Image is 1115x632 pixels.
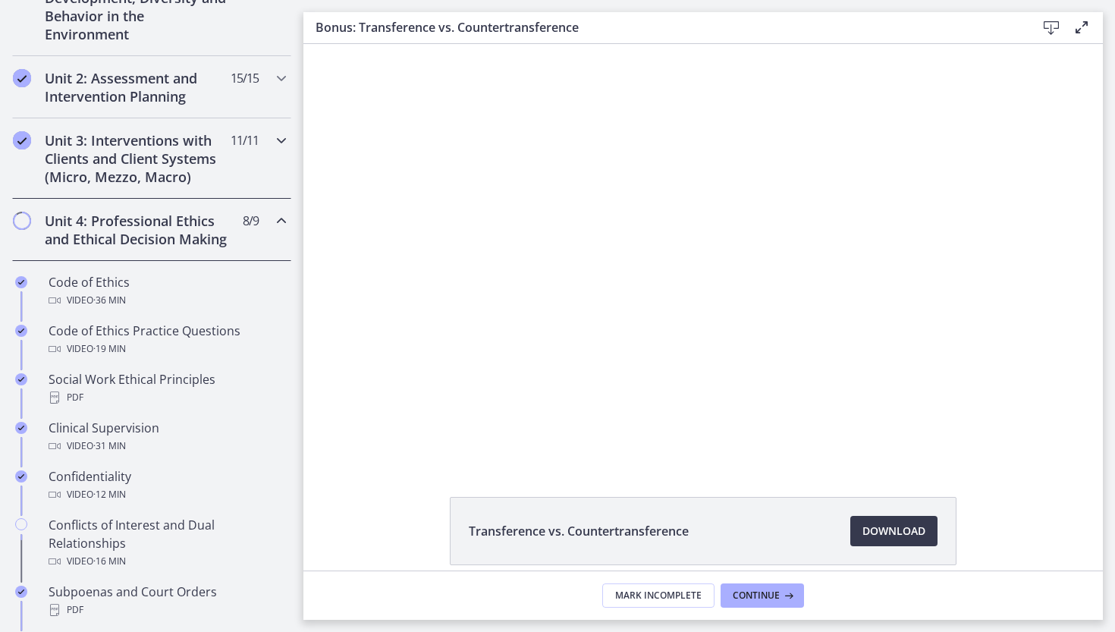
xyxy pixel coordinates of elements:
div: Video [49,486,285,504]
div: PDF [49,388,285,407]
button: Mark Incomplete [602,583,715,608]
i: Completed [15,325,27,337]
i: Completed [15,470,27,483]
div: Video [49,340,285,358]
i: Completed [15,276,27,288]
button: Continue [721,583,804,608]
span: · 31 min [93,437,126,455]
i: Completed [15,586,27,598]
span: Continue [733,590,780,602]
h2: Unit 4: Professional Ethics and Ethical Decision Making [45,212,230,248]
h3: Bonus: Transference vs. Countertransference [316,18,1012,36]
h2: Unit 3: Interventions with Clients and Client Systems (Micro, Mezzo, Macro) [45,131,230,186]
div: Social Work Ethical Principles [49,370,285,407]
span: 11 / 11 [231,131,259,149]
div: Code of Ethics Practice Questions [49,322,285,358]
div: Confidentiality [49,467,285,504]
span: · 36 min [93,291,126,310]
span: Transference vs. Countertransference [469,522,689,540]
div: Clinical Supervision [49,419,285,455]
h2: Unit 2: Assessment and Intervention Planning [45,69,230,105]
div: Video [49,552,285,571]
span: 8 / 9 [243,212,259,230]
i: Completed [13,69,31,87]
div: Video [49,291,285,310]
iframe: Video Lesson [303,44,1103,462]
i: Completed [13,131,31,149]
a: Download [850,516,938,546]
i: Completed [15,422,27,434]
div: Video [49,437,285,455]
span: · 12 min [93,486,126,504]
span: Download [862,522,925,540]
span: · 16 min [93,552,126,571]
span: Mark Incomplete [615,590,702,602]
i: Completed [15,373,27,385]
div: Code of Ethics [49,273,285,310]
div: Conflicts of Interest and Dual Relationships [49,516,285,571]
div: Subpoenas and Court Orders [49,583,285,619]
span: 15 / 15 [231,69,259,87]
span: · 19 min [93,340,126,358]
div: PDF [49,601,285,619]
